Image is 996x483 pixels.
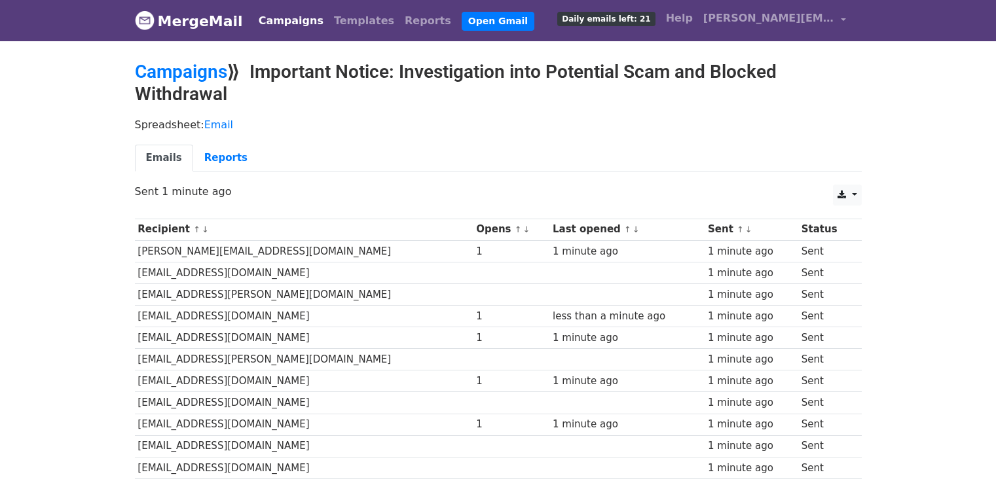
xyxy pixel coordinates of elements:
[798,306,853,327] td: Sent
[549,219,705,240] th: Last opened
[473,219,549,240] th: Opens
[708,417,795,432] div: 1 minute ago
[798,240,853,262] td: Sent
[135,306,473,327] td: [EMAIL_ADDRESS][DOMAIN_NAME]
[745,224,752,234] a: ↓
[661,5,698,31] a: Help
[798,435,853,457] td: Sent
[798,262,853,283] td: Sent
[703,10,834,26] span: [PERSON_NAME][EMAIL_ADDRESS][PERSON_NAME][DOMAIN_NAME]
[624,224,631,234] a: ↑
[135,118,862,132] p: Spreadsheet:
[798,370,853,392] td: Sent
[705,219,798,240] th: Sent
[135,435,473,457] td: [EMAIL_ADDRESS][DOMAIN_NAME]
[202,224,209,234] a: ↓
[523,224,530,234] a: ↓
[135,414,473,435] td: [EMAIL_ADDRESS][DOMAIN_NAME]
[708,438,795,454] div: 1 minute ago
[553,417,701,432] div: 1 minute ago
[204,118,233,131] a: Email
[798,327,853,349] td: Sent
[135,7,243,35] a: MergeMail
[135,349,473,370] td: [EMAIL_ADDRESS][PERSON_NAME][DOMAIN_NAME]
[798,349,853,370] td: Sent
[698,5,851,36] a: [PERSON_NAME][EMAIL_ADDRESS][PERSON_NAME][DOMAIN_NAME]
[193,145,259,171] a: Reports
[798,283,853,305] td: Sent
[135,457,473,478] td: [EMAIL_ADDRESS][DOMAIN_NAME]
[708,395,795,410] div: 1 minute ago
[708,244,795,259] div: 1 minute ago
[135,392,473,414] td: [EMAIL_ADDRESS][DOMAIN_NAME]
[135,10,155,30] img: MergeMail logo
[135,370,473,392] td: [EMAIL_ADDRESS][DOMAIN_NAME]
[553,309,701,324] div: less than a minute ago
[135,327,473,349] td: [EMAIL_ADDRESS][DOMAIN_NAME]
[135,145,193,171] a: Emails
[553,331,701,346] div: 1 minute ago
[708,287,795,302] div: 1 minute ago
[476,244,546,259] div: 1
[552,5,660,31] a: Daily emails left: 21
[135,240,473,262] td: [PERSON_NAME][EMAIL_ADDRESS][DOMAIN_NAME]
[135,219,473,240] th: Recipient
[399,8,456,34] a: Reports
[476,309,546,324] div: 1
[737,224,744,234] a: ↑
[798,392,853,414] td: Sent
[798,219,853,240] th: Status
[476,417,546,432] div: 1
[708,309,795,324] div: 1 minute ago
[462,12,534,31] a: Open Gmail
[553,374,701,389] div: 1 minute ago
[708,352,795,367] div: 1 minute ago
[708,331,795,346] div: 1 minute ago
[476,374,546,389] div: 1
[515,224,522,234] a: ↑
[329,8,399,34] a: Templates
[708,374,795,389] div: 1 minute ago
[476,331,546,346] div: 1
[557,12,655,26] span: Daily emails left: 21
[135,61,862,105] h2: ⟫ Important Notice: Investigation into Potential Scam and Blocked Withdrawal
[135,61,227,82] a: Campaigns
[798,414,853,435] td: Sent
[633,224,640,234] a: ↓
[253,8,329,34] a: Campaigns
[708,266,795,281] div: 1 minute ago
[135,185,862,198] p: Sent 1 minute ago
[708,461,795,476] div: 1 minute ago
[135,262,473,283] td: [EMAIL_ADDRESS][DOMAIN_NAME]
[553,244,701,259] div: 1 minute ago
[798,457,853,478] td: Sent
[193,224,200,234] a: ↑
[135,283,473,305] td: [EMAIL_ADDRESS][PERSON_NAME][DOMAIN_NAME]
